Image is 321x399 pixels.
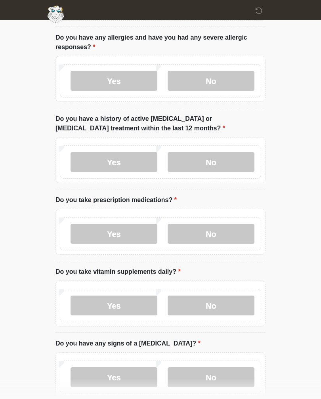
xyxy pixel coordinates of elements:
label: No [168,368,254,388]
img: Aesthetically Yours Wellness Spa Logo [48,6,64,23]
label: Do you have any signs of a [MEDICAL_DATA]? [55,339,201,349]
label: Yes [71,71,157,91]
label: Yes [71,368,157,388]
label: Do you have any allergies and have you had any severe allergic responses? [55,33,266,52]
label: Do you take vitamin supplements daily? [55,267,181,277]
label: Do you take prescription medications? [55,196,177,205]
label: Yes [71,153,157,172]
label: Yes [71,296,157,316]
label: No [168,71,254,91]
label: No [168,224,254,244]
label: Yes [71,224,157,244]
label: Do you have a history of active [MEDICAL_DATA] or [MEDICAL_DATA] treatment within the last 12 mon... [55,115,266,134]
label: No [168,153,254,172]
label: No [168,296,254,316]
